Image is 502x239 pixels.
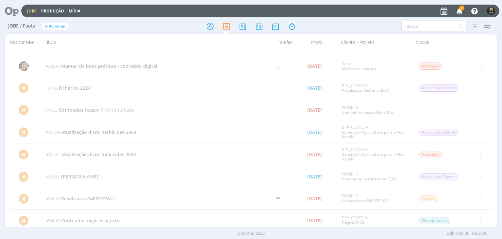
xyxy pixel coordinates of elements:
div: [DATE] [307,86,322,90]
span: 20 [465,230,469,237]
span: de [472,230,477,237]
span: Conteúdos digitais agosto [61,217,120,224]
a: Digital 2024 [342,220,364,226]
button: 2 [452,5,466,17]
a: 1081.29Atualização disco herbicidas 2024 [45,129,136,135]
a: Jobs [27,8,37,14]
input: Busca [401,21,466,31]
div: [DATE] [307,64,322,68]
span: Continuidade [99,107,134,113]
span: Aprovação Cliente [419,84,458,92]
span: 1686.13 [45,196,60,202]
button: Produção [39,9,66,14]
span: Resultados P40537PWU [61,195,114,202]
span: Alteração [419,151,442,158]
span: Adicionar [49,24,65,28]
a: 1731.6Fichários 2024 [45,85,91,91]
span: + [44,23,48,30]
div: Título [41,34,257,50]
span: Atualização disco herbicidas 2024 [61,129,136,135]
span: Exibindo [446,230,463,237]
div: [DATE] [307,196,322,201]
span: 1516.61 [45,174,60,180]
a: Mídia [69,8,80,14]
span: 1731.6 [45,85,58,91]
div: BPA_CORTEVA [342,125,409,139]
a: Expedição Agricultura para a Vida (truck) [342,152,405,162]
span: 1604.15 [45,63,60,69]
span: Conteúdos teaser [59,107,99,113]
span: 1684.12 [45,218,60,224]
span: 1716.5 [45,107,58,113]
div: [DATE] [307,108,322,112]
div: M [19,216,28,226]
span: Alteração [419,63,442,70]
span: 1081.31 [45,152,60,157]
button: Jobs [25,9,39,14]
span: Manual de boas práticas - conteúdo digital [61,63,157,69]
a: 1686.13Resultados P40537PWU [45,195,114,202]
span: / Pauta [20,23,35,29]
div: [DATE] [307,175,322,179]
a: Campanha Institucional 2023 [342,176,397,182]
a: Produção [41,8,64,14]
span: Aprovação Cliente [419,129,458,136]
div: Cliente / Projeto [337,34,412,50]
div: BPA_CORTEVA [342,83,409,93]
span: 2 [459,6,464,10]
a: 1684.12Conteúdos digitais agosto [45,217,120,224]
span: Atualização disco fungicidas 2024 [61,151,136,157]
span: Planejamento [419,217,450,224]
a: Campanha despedida 30F53 [342,109,394,115]
span: Jobs [8,23,19,29]
div: [DATE] [307,130,322,135]
a: 1516.61[PERSON_NAME] [45,174,98,180]
button: P [487,5,495,17]
a: 1604.15Manual de boas práticas - conteúdo digital [45,63,157,69]
div: M [19,83,28,93]
div: M [19,172,28,182]
span: [PERSON_NAME] [61,174,98,180]
div: Status [412,34,468,50]
img: A [19,61,29,71]
div: PIONEER [342,194,409,203]
a: Materiais internos [342,65,376,71]
a: 1081.31Atualização disco fungicidas 2024 [45,151,136,157]
div: M [19,127,28,137]
a: Expedição Agricultura para a Vida (truck) [342,129,405,139]
div: PIONEER [342,172,409,181]
span: Fichários 2024 [59,85,91,91]
a: Atualização fichário 2024 [342,87,389,93]
span: 1 [282,63,284,69]
div: [DATE] [307,152,322,157]
div: M [19,150,28,159]
a: 1716.5Conteúdos teaser [45,107,99,113]
div: BPA_CORTEVA [342,147,409,161]
span: 3135 [478,230,487,237]
div: PIONEER [342,105,409,115]
div: BPA_CORTEVA [342,216,409,225]
div: Tarefas [257,34,296,50]
div: M [19,105,28,115]
a: Lançamento P40537PWU [342,198,389,204]
span: Aprovação Cliente [419,173,458,180]
span: 1 [282,196,284,202]
span: Criação [419,195,438,202]
div: Prazo [296,34,337,50]
button: +Adicionar [42,23,68,30]
span: 1081.29 [45,129,60,135]
img: P [487,7,495,15]
span: 1 [282,85,284,91]
div: Sobe [342,62,409,71]
div: [DATE] [307,218,322,223]
div: Responsável [5,34,41,50]
div: M [19,194,28,204]
button: Mídia [67,9,82,14]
